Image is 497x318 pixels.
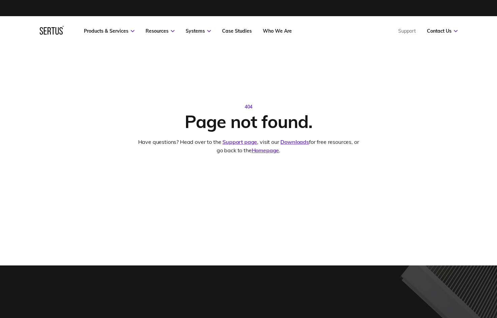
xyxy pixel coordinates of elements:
[222,138,257,145] a: Support page
[136,138,361,155] div: Have questions? Head over to the , visit our for free resources, or go back to the .
[185,110,312,132] div: Page not found.
[427,28,458,34] a: Contact Us
[280,138,309,145] a: Downloads
[222,28,252,34] a: Case Studies
[398,28,416,34] a: Support
[84,28,134,34] a: Products & Services
[245,104,253,110] div: 404
[263,28,292,34] a: Who We Are
[186,28,211,34] a: Systems
[146,28,175,34] a: Resources
[252,147,279,154] a: Homepage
